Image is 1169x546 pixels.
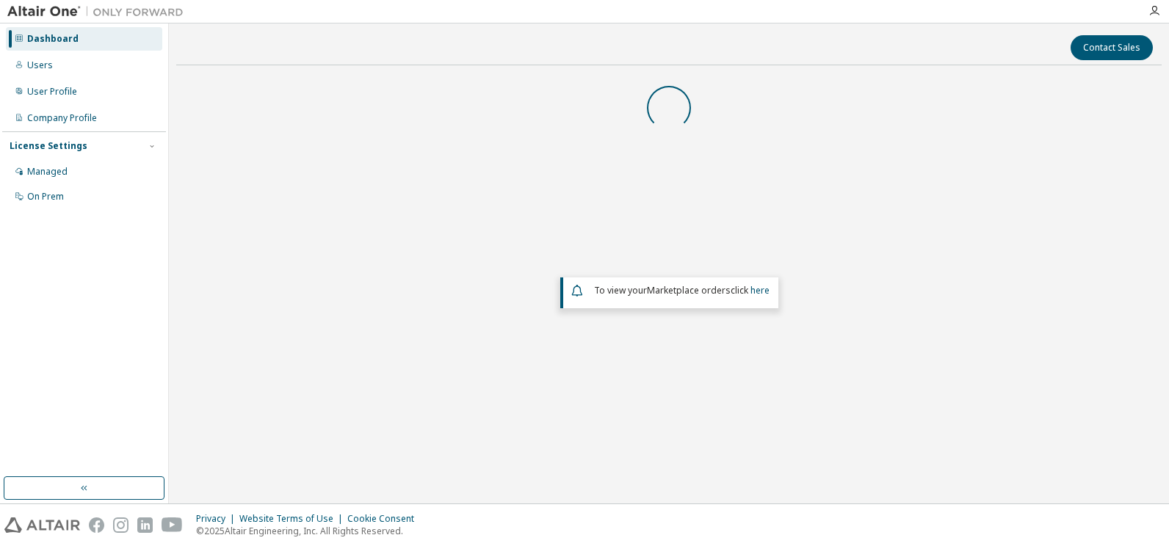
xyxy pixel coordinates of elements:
img: facebook.svg [89,517,104,533]
a: here [750,284,770,296]
div: Company Profile [27,112,97,124]
div: User Profile [27,86,77,98]
div: On Prem [27,191,64,203]
img: youtube.svg [162,517,183,533]
div: License Settings [10,140,87,152]
img: Altair One [7,4,191,19]
button: Contact Sales [1071,35,1153,60]
em: Marketplace orders [647,284,731,296]
span: To view your click [594,284,770,296]
div: Privacy [196,513,239,525]
div: Managed [27,166,68,178]
div: Dashboard [27,33,79,45]
div: Cookie Consent [347,513,423,525]
div: Users [27,59,53,71]
img: linkedin.svg [137,517,153,533]
div: Website Terms of Use [239,513,347,525]
p: © 2025 Altair Engineering, Inc. All Rights Reserved. [196,525,423,537]
img: altair_logo.svg [4,517,80,533]
img: instagram.svg [113,517,129,533]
